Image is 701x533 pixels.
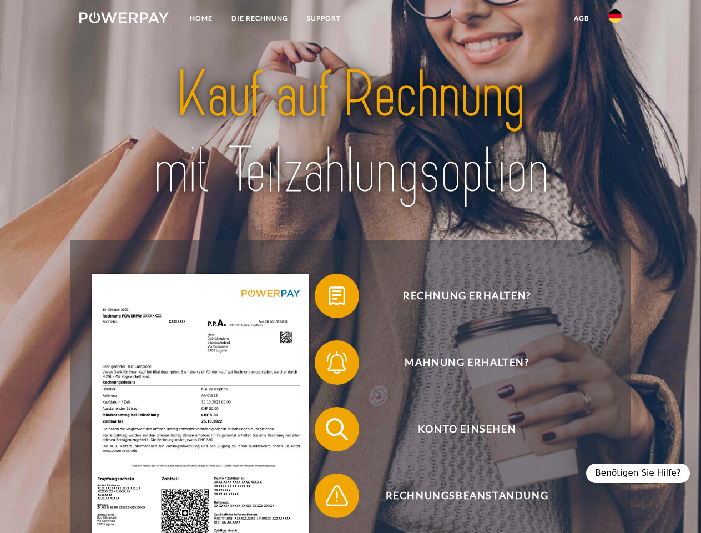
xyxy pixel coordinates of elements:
button: Mahnung erhalten? [315,340,603,385]
a: agb [564,8,599,28]
img: qb_warning.svg [323,482,351,510]
span: Rechnung erhalten? [331,274,603,318]
span: Konto einsehen [331,407,603,451]
img: title-powerpay_de.svg [106,53,595,213]
span: Rechnungsbeanstandung [331,474,603,518]
a: Home [180,8,222,28]
button: Rechnungsbeanstandung [315,474,603,518]
a: SUPPORT [297,8,350,28]
img: de [608,9,622,23]
img: logo-powerpay-white.svg [79,12,169,23]
img: qb_search.svg [323,415,351,443]
div: Benötigen Sie Hilfe? [586,464,690,483]
a: DIE RECHNUNG [222,8,297,28]
img: qb_bill.svg [323,282,351,310]
img: qb_bell.svg [323,349,351,376]
span: Mahnung erhalten? [331,340,603,385]
button: Rechnung erhalten? [315,274,603,318]
button: Konto einsehen [315,407,603,451]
